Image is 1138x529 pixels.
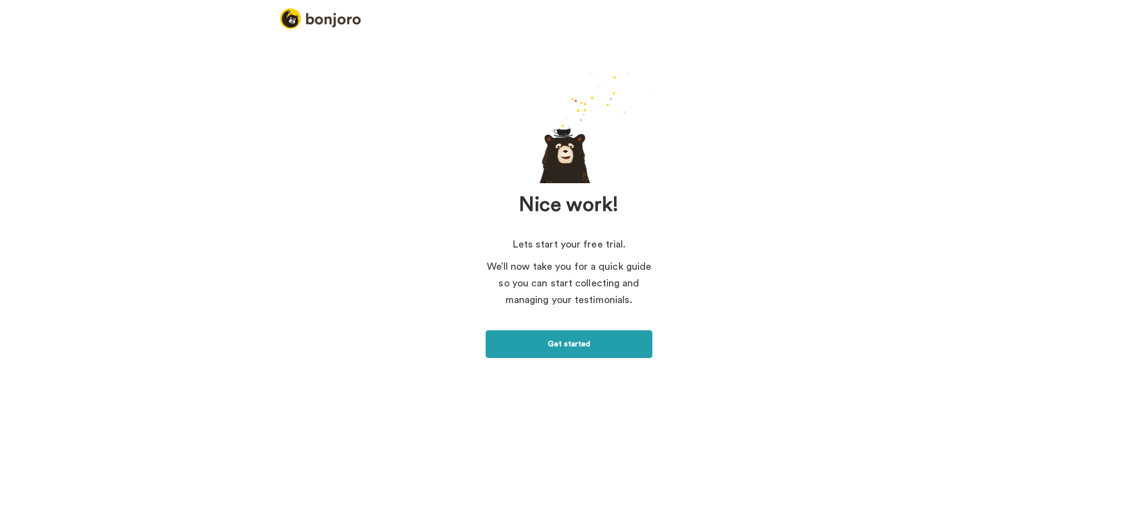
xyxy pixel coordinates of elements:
h1: Nice work! [444,194,694,216]
img: logo_full.png [280,8,361,29]
p: Lets start your free trial. [486,236,652,253]
p: We’ll now take you for a quick guide so you can start collecting and managing your testimonials. [486,258,652,308]
a: Get started [486,330,652,358]
div: animation [530,72,652,183]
